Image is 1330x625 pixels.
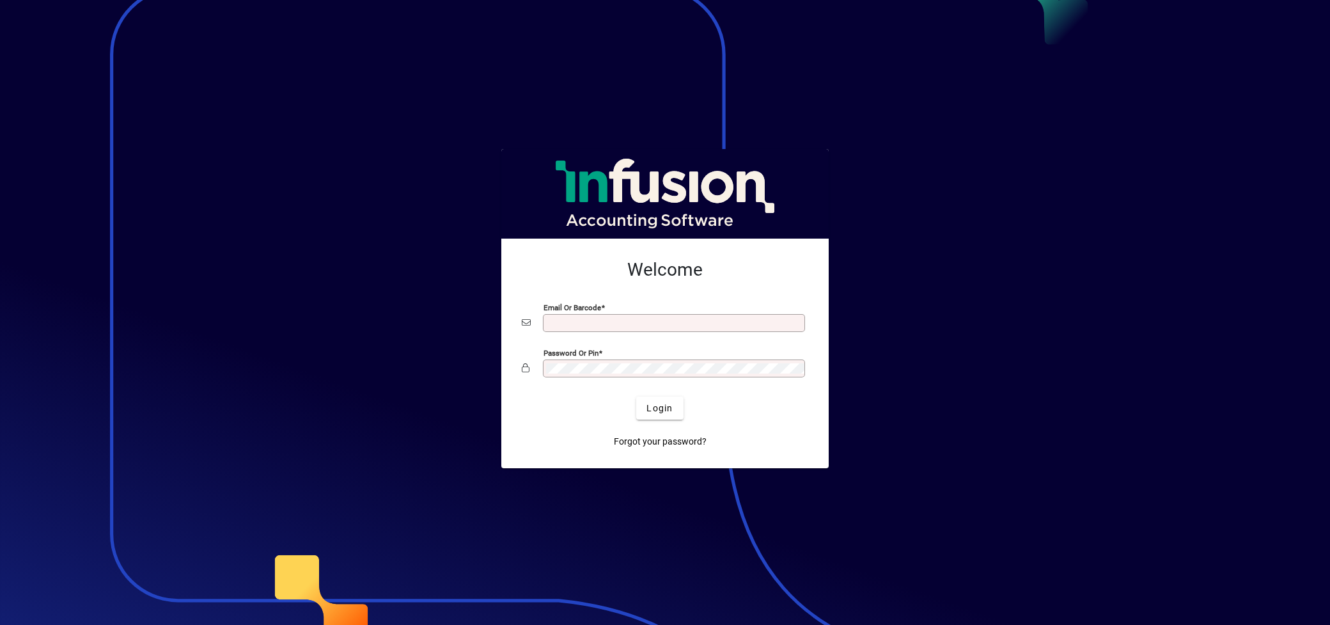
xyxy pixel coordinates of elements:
[609,430,712,453] a: Forgot your password?
[646,402,673,415] span: Login
[614,435,707,448] span: Forgot your password?
[636,397,683,420] button: Login
[544,303,601,312] mat-label: Email or Barcode
[544,349,598,358] mat-label: Password or Pin
[522,259,808,281] h2: Welcome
